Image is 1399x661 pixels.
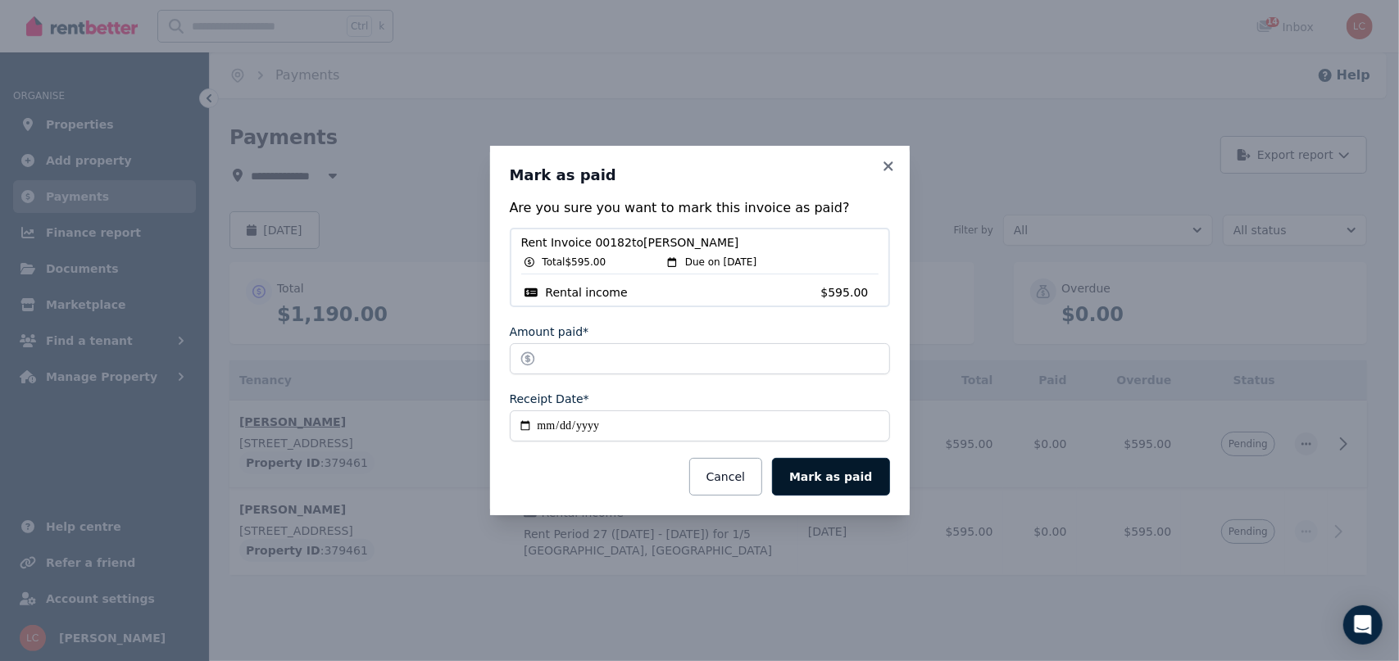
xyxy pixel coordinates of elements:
[510,391,589,407] label: Receipt Date*
[772,458,889,496] button: Mark as paid
[510,165,890,185] h3: Mark as paid
[685,256,756,269] span: Due on [DATE]
[1343,605,1383,645] div: Open Intercom Messenger
[521,234,879,251] span: Rent Invoice 00182 to [PERSON_NAME]
[510,324,589,340] label: Amount paid*
[546,284,628,301] span: Rental income
[689,458,762,496] button: Cancel
[510,198,890,218] p: Are you sure you want to mark this invoice as paid?
[543,256,606,269] span: Total $595.00
[821,284,879,301] span: $595.00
